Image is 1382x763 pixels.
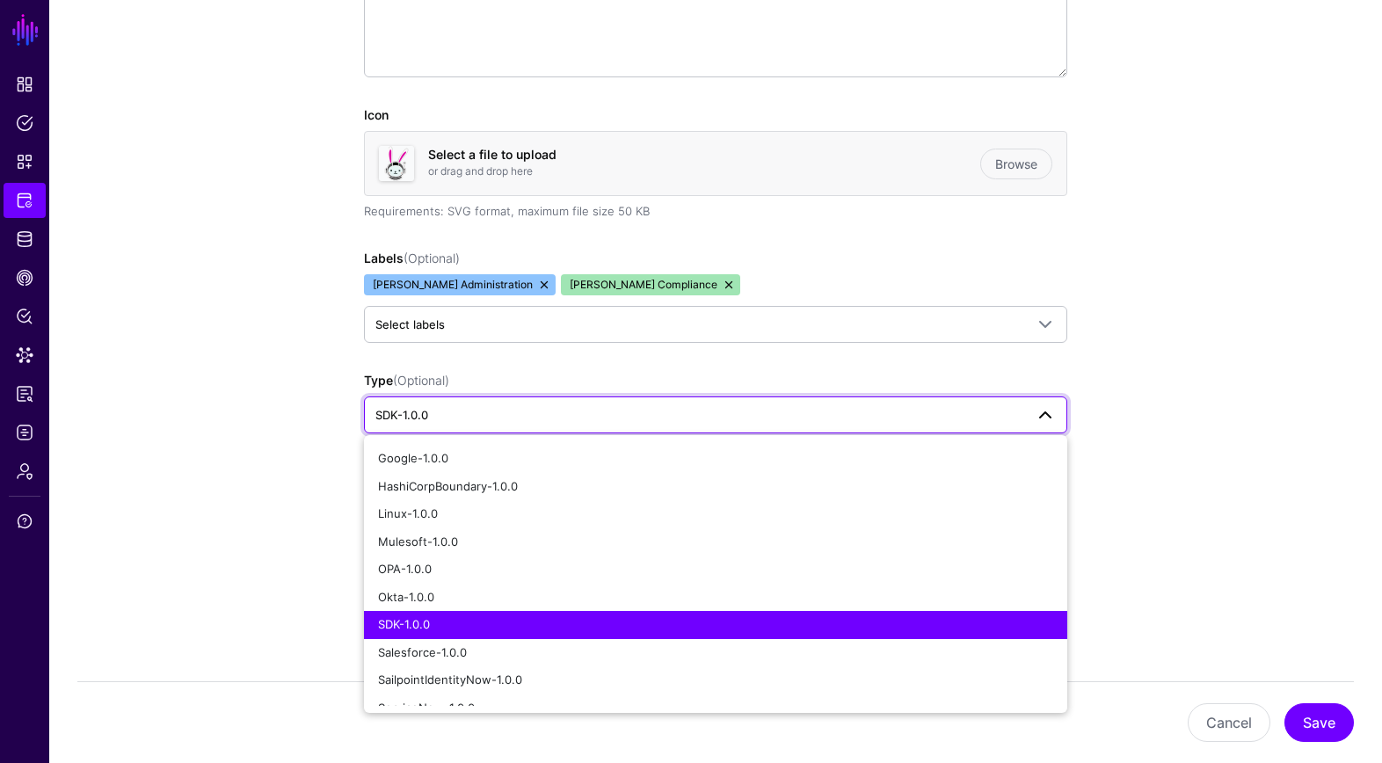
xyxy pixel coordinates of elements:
button: ServiceNow-1.0.0 [364,694,1067,723]
a: SGNL [11,11,40,49]
span: Support [16,512,33,530]
span: CAEP Hub [16,269,33,287]
a: Logs [4,415,46,450]
span: Mulesoft-1.0.0 [378,534,458,549]
span: Policies [16,114,33,132]
button: Linux-1.0.0 [364,500,1067,528]
button: Google-1.0.0 [364,445,1067,473]
label: Icon [364,105,389,124]
button: OPA-1.0.0 [364,556,1067,584]
a: Snippets [4,144,46,179]
a: CAEP Hub [4,260,46,295]
span: Salesforce-1.0.0 [378,645,467,659]
span: Dashboard [16,76,33,93]
span: Policy Lens [16,308,33,325]
span: [PERSON_NAME] Administration [364,274,556,295]
span: Protected Systems [16,192,33,209]
button: Salesforce-1.0.0 [364,639,1067,667]
span: HashiCorpBoundary-1.0.0 [378,479,518,493]
span: (Optional) [404,251,460,265]
span: Data Lens [16,346,33,364]
label: Type [364,371,449,389]
a: Data Lens [4,338,46,373]
a: Dashboard [4,67,46,102]
span: Reports [16,385,33,403]
a: Policies [4,105,46,141]
button: Save [1284,703,1354,742]
button: SailpointIdentityNow-1.0.0 [364,666,1067,694]
a: Browse [980,149,1052,179]
span: SDK-1.0.0 [375,408,428,422]
span: (Optional) [393,373,449,388]
button: Mulesoft-1.0.0 [364,528,1067,556]
span: Logs [16,424,33,441]
span: Google-1.0.0 [378,451,448,465]
span: SDK-1.0.0 [378,617,430,631]
span: Admin [16,462,33,480]
span: Linux-1.0.0 [378,506,438,520]
button: SDK-1.0.0 [364,611,1067,639]
button: Okta-1.0.0 [364,584,1067,612]
span: SailpointIdentityNow-1.0.0 [378,672,522,687]
div: Requirements: SVG format, maximum file size 50 KB [364,203,1067,221]
span: Snippets [16,153,33,171]
button: HashiCorpBoundary-1.0.0 [364,473,1067,501]
span: ServiceNow-1.0.0 [378,701,475,715]
a: Admin [4,454,46,489]
img: svg+xml;base64,PD94bWwgdmVyc2lvbj0iMS4wIiBlbmNvZGluZz0iVVRGLTgiPz4KPHN2ZyB2ZXJzaW9uPSIxLjEiIHhtbG... [379,146,414,181]
span: Identity Data Fabric [16,230,33,248]
a: Identity Data Fabric [4,222,46,257]
a: Policy Lens [4,299,46,334]
span: [PERSON_NAME] Compliance [561,274,740,295]
p: or drag and drop here [428,163,980,179]
a: Reports [4,376,46,411]
label: Labels [364,249,460,267]
span: Select labels [375,317,445,331]
span: OPA-1.0.0 [378,562,432,576]
h4: Select a file to upload [428,148,980,163]
button: Cancel [1188,703,1270,742]
a: Protected Systems [4,183,46,218]
span: Okta-1.0.0 [378,590,434,604]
